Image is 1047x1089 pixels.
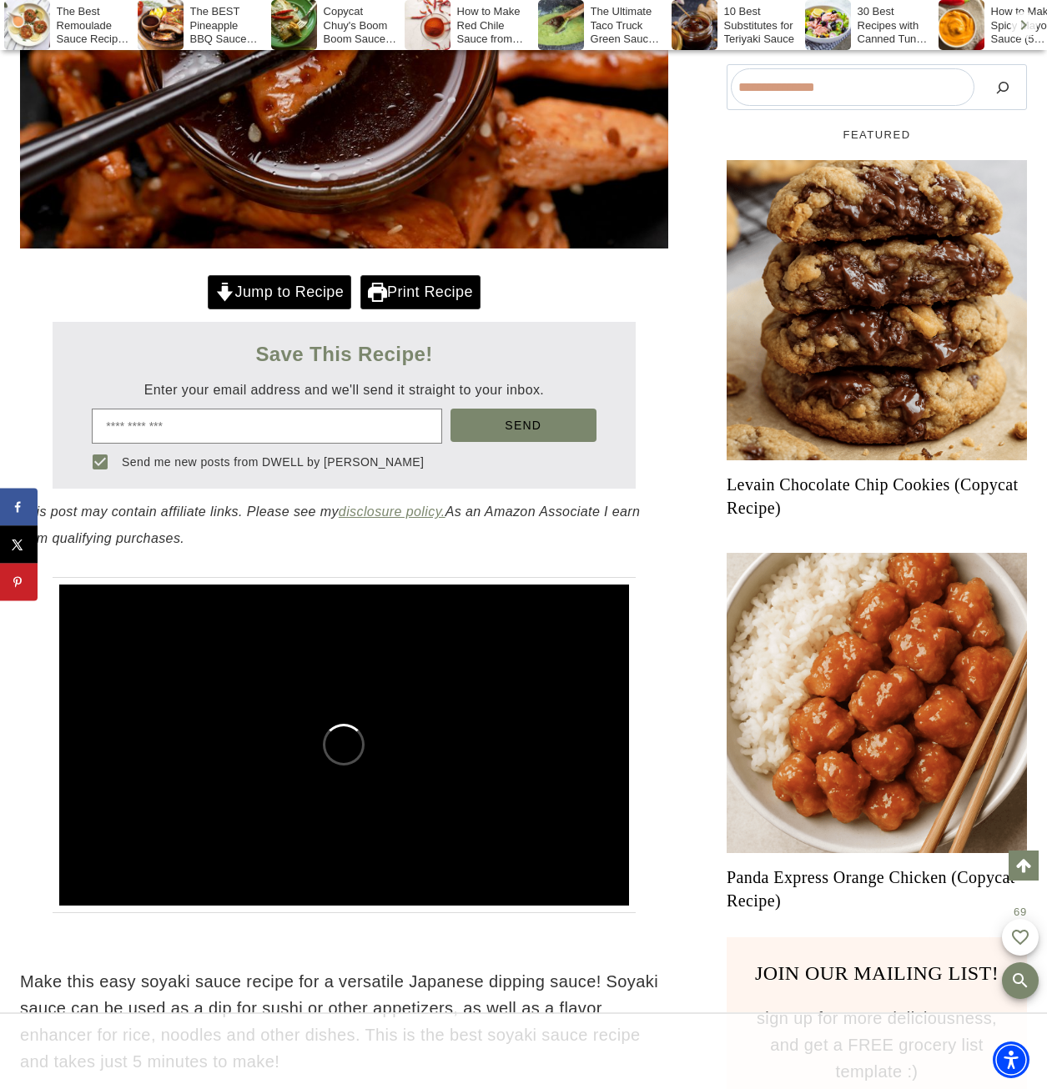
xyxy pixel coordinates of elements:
a: Read More Panda Express Orange Chicken (Copycat Recipe) [727,553,1027,853]
a: Panda Express Orange Chicken (Copycat Recipe) [727,866,1027,912]
h5: FEATURED [727,127,1027,143]
div: Post Carousel [727,160,1027,921]
h3: JOIN OUR MAILING LIST! [747,958,1007,988]
a: Levain Chocolate Chip Cookies (Copycat Recipe) [727,473,1027,519]
a: disclosure policy. [339,504,445,519]
p: sign up for more deliciousness, and get a FREE grocery list template :) [747,1005,1007,1085]
em: This post may contain affiliate links. Please see my As an Amazon Associate I earn from qualifyin... [20,504,640,545]
iframe: Advertisement [220,1014,828,1089]
div: Accessibility Menu [993,1041,1029,1078]
p: Make this easy soyaki sauce recipe for a versatile Japanese dipping sauce! Soyaki sauce can be us... [20,968,668,1075]
a: Scroll to top [1009,851,1039,881]
a: Print Recipe [360,275,481,309]
a: Jump to Recipe [208,275,351,309]
a: Read More Levain Chocolate Chip Cookies (Copycat Recipe) [727,160,1027,460]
